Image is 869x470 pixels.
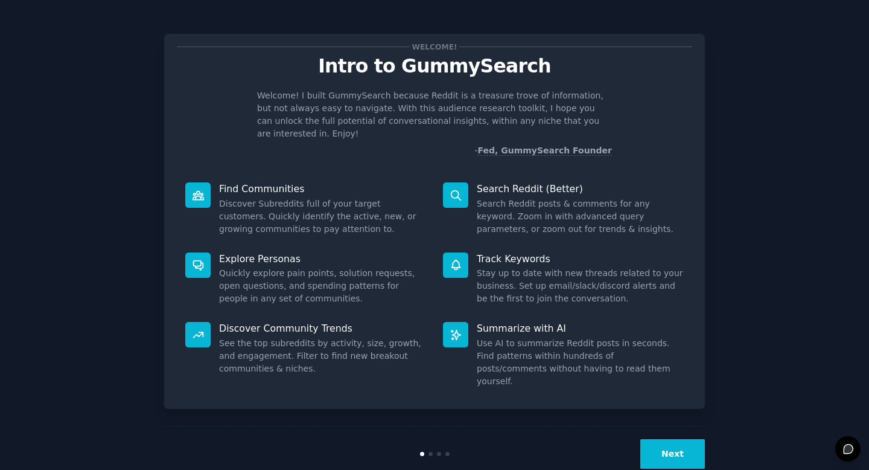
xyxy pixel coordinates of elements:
[640,439,705,469] button: Next
[177,56,692,77] p: Intro to GummySearch
[474,144,612,157] div: -
[257,89,612,140] p: Welcome! I built GummySearch because Reddit is a treasure trove of information, but not always ea...
[219,337,426,375] dd: See the top subreddits by activity, size, growth, and engagement. Filter to find new breakout com...
[477,337,684,388] dd: Use AI to summarize Reddit posts in seconds. Find patterns within hundreds of posts/comments with...
[477,322,684,335] p: Summarize with AI
[477,146,612,156] a: Fed, GummySearch Founder
[219,253,426,265] p: Explore Personas
[410,40,459,53] span: Welcome!
[477,182,684,195] p: Search Reddit (Better)
[477,253,684,265] p: Track Keywords
[219,267,426,305] dd: Quickly explore pain points, solution requests, open questions, and spending patterns for people ...
[477,198,684,236] dd: Search Reddit posts & comments for any keyword. Zoom in with advanced query parameters, or zoom o...
[477,267,684,305] dd: Stay up to date with new threads related to your business. Set up email/slack/discord alerts and ...
[219,182,426,195] p: Find Communities
[219,322,426,335] p: Discover Community Trends
[219,198,426,236] dd: Discover Subreddits full of your target customers. Quickly identify the active, new, or growing c...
